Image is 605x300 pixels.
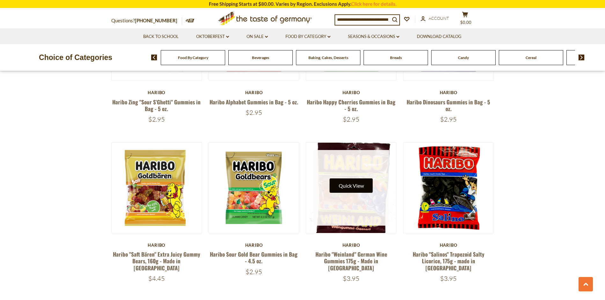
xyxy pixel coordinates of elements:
[456,11,475,27] button: $0.00
[315,250,387,272] a: Haribo "Weinland" German Wine Gummies 175g - Made in [GEOGRAPHIC_DATA]
[348,33,399,40] a: Seasons & Occasions
[252,55,269,60] a: Beverages
[390,55,402,60] a: Breads
[112,143,202,233] img: Haribo
[210,250,298,265] a: Haribo Sour Gold Bear Gummies in Bag - 4.5 oz.
[143,33,179,40] a: Back to School
[196,33,229,40] a: Oktoberfest
[135,18,177,23] a: [PHONE_NUMBER]
[343,274,359,282] span: $3.95
[209,90,299,95] div: Haribo
[579,55,585,60] img: next arrow
[429,16,449,21] span: Account
[246,268,262,276] span: $2.95
[351,1,396,7] a: Click here for details.
[306,143,396,233] img: Haribo
[209,243,299,248] div: Haribo
[112,98,201,113] a: Haribo Zing "Sour S'Ghetti" Gummies in Bag - 5 oz.
[403,243,494,248] div: Haribo
[246,109,262,116] span: $2.95
[111,243,202,248] div: Haribo
[458,55,469,60] a: Candy
[343,115,359,123] span: $2.95
[421,15,449,22] a: Account
[407,98,490,113] a: Haribo Dinosaurs Gummies in Bag - 5 oz.
[285,33,330,40] a: Food By Category
[403,90,494,95] div: Haribo
[306,90,397,95] div: Haribo
[148,274,165,282] span: $4.45
[440,115,457,123] span: $2.95
[178,55,208,60] a: Food By Category
[306,243,397,248] div: Haribo
[151,55,157,60] img: previous arrow
[413,250,484,272] a: Haribo "Salinos" Trapezoid Salty Licorice, 175g - made in [GEOGRAPHIC_DATA]
[417,33,461,40] a: Download Catalog
[440,274,457,282] span: $3.95
[307,98,395,113] a: Haribo Happy Cherries Gummies in Bag - 5 oz.
[330,178,373,193] button: Quick View
[460,20,471,25] span: $0.00
[308,55,348,60] a: Baking, Cakes, Desserts
[526,55,536,60] a: Cereal
[111,90,202,95] div: Haribo
[113,250,200,272] a: Haribo "Saft Bären" Extra Juicy Gummy Bears, 160g - Made in [GEOGRAPHIC_DATA]
[247,33,268,40] a: On Sale
[209,143,299,233] img: Haribo
[210,98,298,106] a: Haribo Alphabet Gummies in Bag - 5 oz.
[148,115,165,123] span: $2.95
[111,17,182,25] p: Questions?
[403,143,494,233] img: Haribo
